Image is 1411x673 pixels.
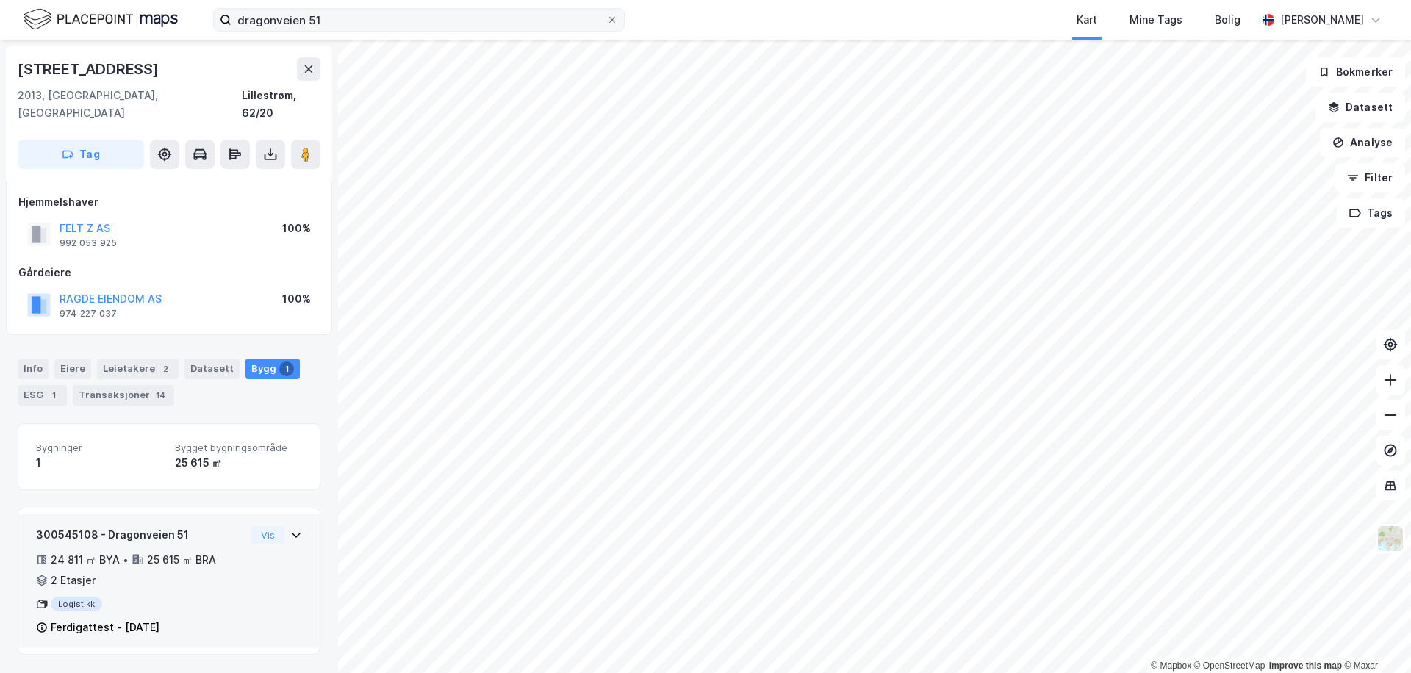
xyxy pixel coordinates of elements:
div: ESG [18,385,67,406]
div: Gårdeiere [18,264,320,281]
input: Søk på adresse, matrikkel, gårdeiere, leietakere eller personer [231,9,606,31]
div: 2 Etasjer [51,572,96,589]
div: Ferdigattest - [DATE] [51,619,159,636]
div: 974 227 037 [60,308,117,320]
button: Tags [1337,198,1405,228]
iframe: Chat Widget [1338,602,1411,673]
div: Bygg [245,359,300,379]
div: 100% [282,220,311,237]
div: 992 053 925 [60,237,117,249]
div: 300545108 - Dragonveien 51 [36,526,245,544]
a: Mapbox [1151,661,1191,671]
div: Datasett [184,359,240,379]
img: logo.f888ab2527a4732fd821a326f86c7f29.svg [24,7,178,32]
div: 1 [46,388,61,403]
div: 2013, [GEOGRAPHIC_DATA], [GEOGRAPHIC_DATA] [18,87,242,122]
div: 24 811 ㎡ BYA [51,551,120,569]
span: Bygget bygningsområde [175,442,302,454]
button: Tag [18,140,144,169]
div: 25 615 ㎡ [175,454,302,472]
div: 2 [158,361,173,376]
a: OpenStreetMap [1194,661,1265,671]
span: Bygninger [36,442,163,454]
img: Z [1376,525,1404,553]
div: 14 [153,388,168,403]
button: Datasett [1315,93,1405,122]
div: Transaksjoner [73,385,174,406]
div: 25 615 ㎡ BRA [147,551,216,569]
div: Kontrollprogram for chat [1338,602,1411,673]
div: Info [18,359,49,379]
div: [PERSON_NAME] [1280,11,1364,29]
div: 1 [279,361,294,376]
div: Eiere [54,359,91,379]
div: • [123,554,129,566]
div: Mine Tags [1130,11,1182,29]
div: Leietakere [97,359,179,379]
button: Analyse [1320,128,1405,157]
div: Kart [1077,11,1097,29]
a: Improve this map [1269,661,1342,671]
div: 100% [282,290,311,308]
button: Vis [251,526,284,544]
div: [STREET_ADDRESS] [18,57,162,81]
button: Filter [1335,163,1405,192]
button: Bokmerker [1306,57,1405,87]
div: Hjemmelshaver [18,193,320,211]
div: Bolig [1215,11,1241,29]
div: 1 [36,454,163,472]
div: Lillestrøm, 62/20 [242,87,320,122]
